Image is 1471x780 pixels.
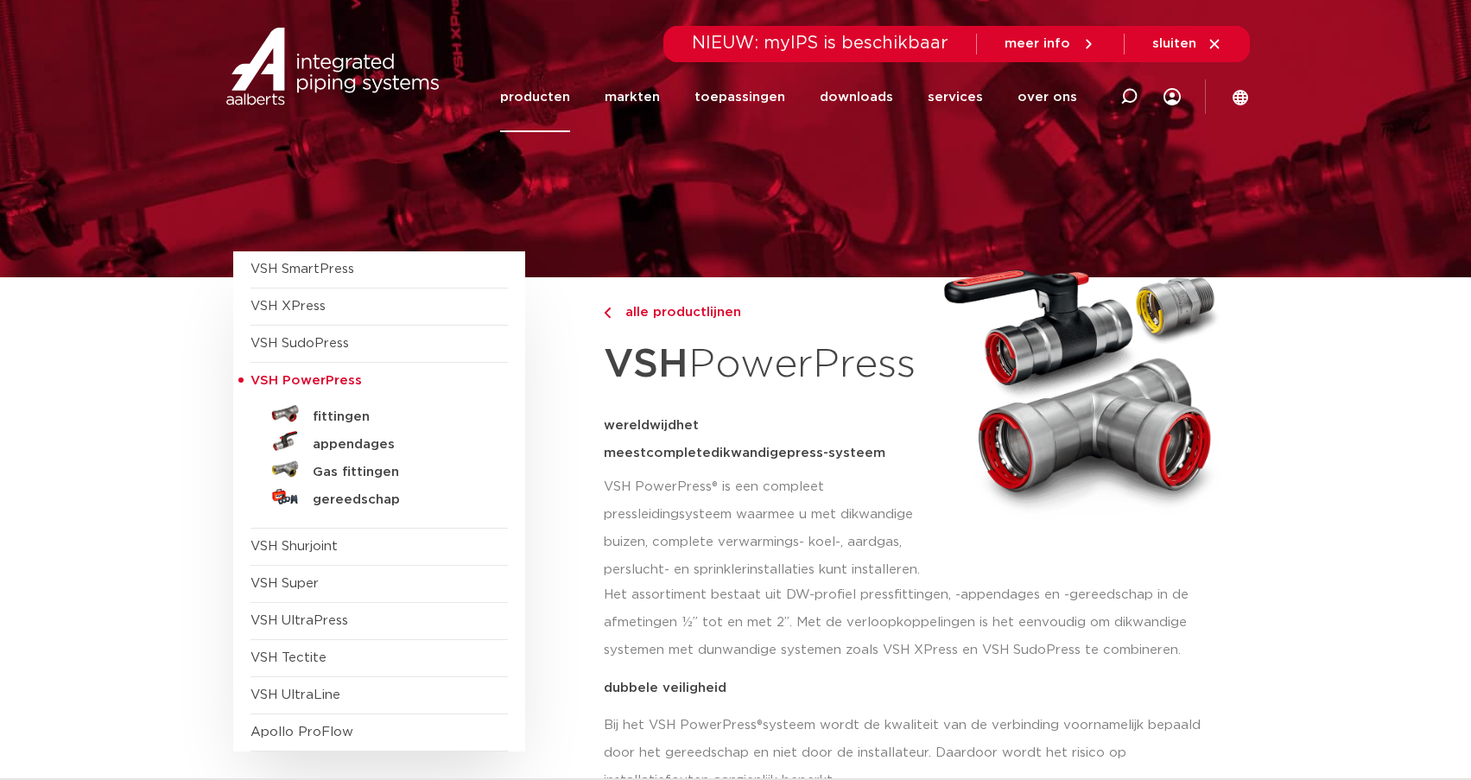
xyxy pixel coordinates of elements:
[250,374,362,387] span: VSH PowerPress
[604,581,1227,664] p: Het assortiment bestaat uit DW-profiel pressfittingen, -appendages en -gereedschap in de afmeting...
[928,62,983,132] a: services
[787,447,885,460] span: press-systeem
[1018,62,1077,132] a: over ons
[604,682,1227,694] p: dubbele veiligheid
[1152,36,1222,52] a: sluiten
[250,337,349,350] a: VSH SudoPress
[604,302,928,323] a: alle productlijnen
[604,308,611,319] img: chevron-right.svg
[250,726,353,739] a: Apollo ProFlow
[605,62,660,132] a: markten
[313,465,484,480] h5: Gas fittingen
[500,62,1077,132] nav: Menu
[313,492,484,508] h5: gereedschap
[604,419,699,460] span: het meest
[711,447,787,460] span: dikwandige
[250,614,348,627] a: VSH UltraPress
[250,400,508,428] a: fittingen
[250,455,508,483] a: Gas fittingen
[604,473,928,584] p: VSH PowerPress® is een compleet pressleidingsysteem waarmee u met dikwandige buizen, complete ver...
[250,263,354,276] a: VSH SmartPress
[250,651,327,664] a: VSH Tectite
[250,428,508,455] a: appendages
[500,62,570,132] a: producten
[757,719,763,732] span: ®
[313,437,484,453] h5: appendages
[604,332,928,398] h1: PowerPress
[250,300,326,313] a: VSH XPress
[250,688,340,701] a: VSH UltraLine
[694,62,785,132] a: toepassingen
[250,540,338,553] a: VSH Shurjoint
[1163,62,1181,132] div: my IPS
[604,419,676,432] span: wereldwijd
[692,35,948,52] span: NIEUW: myIPS is beschikbaar
[604,719,757,732] span: Bij het VSH PowerPress
[615,306,741,319] span: alle productlijnen
[250,483,508,510] a: gereedschap
[1005,36,1096,52] a: meer info
[250,577,319,590] a: VSH Super
[646,447,711,460] span: complete
[313,409,484,425] h5: fittingen
[1152,37,1196,50] span: sluiten
[820,62,893,132] a: downloads
[1005,37,1070,50] span: meer info
[604,345,688,384] strong: VSH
